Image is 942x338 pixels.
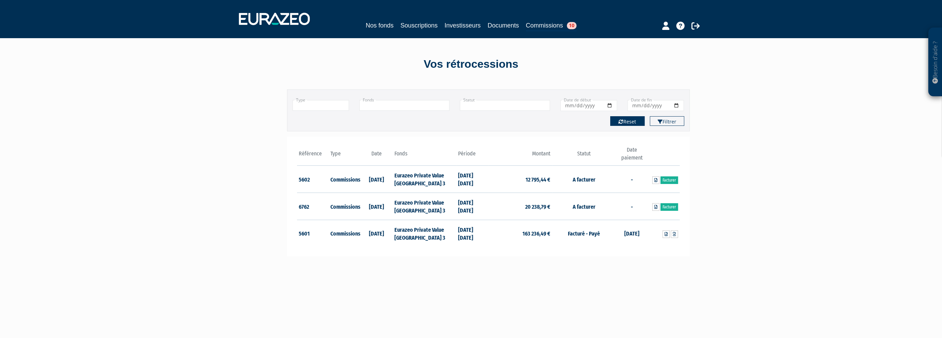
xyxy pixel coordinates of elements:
td: [DATE] [DATE] [456,220,488,247]
div: Vos rétrocessions [275,56,667,72]
th: Référence [297,146,329,166]
th: Montant [488,146,552,166]
td: 6762 [297,193,329,220]
a: Souscriptions [400,21,437,30]
a: Facturer [660,176,678,184]
td: Eurazeo Private Value [GEOGRAPHIC_DATA] 3 [392,166,456,193]
a: Facturer [660,203,678,211]
td: - [616,193,648,220]
td: [DATE] [DATE] [456,193,488,220]
td: Commissions [329,220,361,247]
td: 163 236,49 € [488,220,552,247]
td: 12 795,44 € [488,166,552,193]
td: [DATE] [616,220,648,247]
td: [DATE] [361,166,393,193]
td: 5602 [297,166,329,193]
td: - [616,166,648,193]
span: 10 [567,22,576,29]
td: 20 238,79 € [488,193,552,220]
td: A facturer [552,193,616,220]
td: Commissions [329,166,361,193]
td: [DATE] [DATE] [456,166,488,193]
td: Eurazeo Private Value [GEOGRAPHIC_DATA] 3 [392,193,456,220]
td: 5601 [297,220,329,247]
a: Investisseurs [444,21,480,30]
td: Facturé - Payé [552,220,616,247]
td: A facturer [552,166,616,193]
a: Commissions10 [526,21,576,31]
td: Commissions [329,193,361,220]
img: 1732889491-logotype_eurazeo_blanc_rvb.png [239,13,310,25]
th: Date [361,146,393,166]
th: Période [456,146,488,166]
th: Type [329,146,361,166]
button: Filtrer [650,116,684,126]
td: [DATE] [361,193,393,220]
p: Besoin d'aide ? [931,31,939,93]
th: Fonds [392,146,456,166]
button: Reset [610,116,645,126]
th: Date paiement [616,146,648,166]
th: Statut [552,146,616,166]
td: Eurazeo Private Value [GEOGRAPHIC_DATA] 3 [392,220,456,247]
a: Nos fonds [366,21,393,30]
td: [DATE] [361,220,393,247]
a: Documents [488,21,519,30]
